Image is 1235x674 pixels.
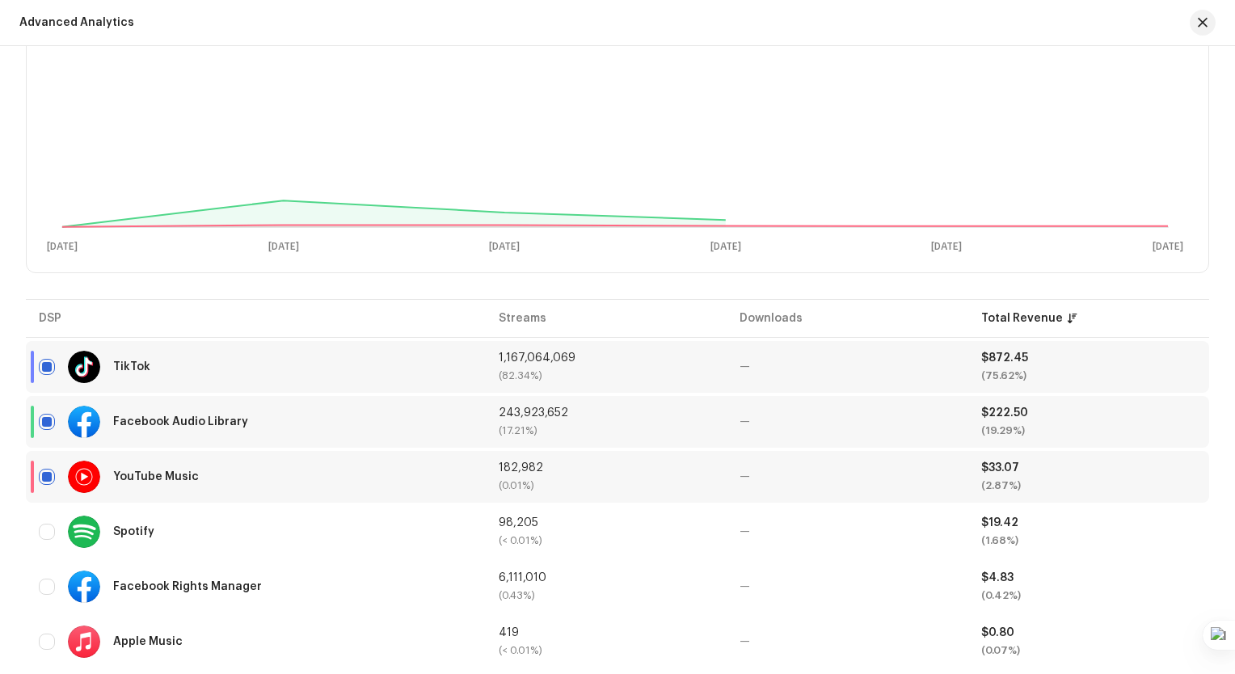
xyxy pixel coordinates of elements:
div: $4.83 [981,572,1196,583]
div: — [740,471,955,482]
div: (75.62%) [981,370,1196,381]
text: [DATE] [1153,242,1183,252]
text: [DATE] [489,242,520,252]
div: 1,167,064,069 [499,352,714,364]
div: — [740,416,955,428]
div: (82.34%) [499,370,714,381]
div: — [740,581,955,592]
div: (0.43%) [499,590,714,601]
div: $33.07 [981,462,1196,474]
text: [DATE] [931,242,962,252]
div: 243,923,652 [499,407,714,419]
div: — [740,636,955,647]
text: [DATE] [710,242,741,252]
div: $872.45 [981,352,1196,364]
div: $222.50 [981,407,1196,419]
div: 6,111,010 [499,572,714,583]
div: — [740,526,955,537]
div: (0.07%) [981,645,1196,656]
div: 419 [499,627,714,638]
div: (2.87%) [981,480,1196,491]
div: (0.01%) [499,480,714,491]
div: (19.29%) [981,425,1196,436]
div: — [740,361,955,373]
div: (< 0.01%) [499,535,714,546]
div: (< 0.01%) [499,645,714,656]
div: (0.42%) [981,590,1196,601]
div: $0.80 [981,627,1196,638]
div: (17.21%) [499,425,714,436]
div: 182,982 [499,462,714,474]
div: (1.68%) [981,535,1196,546]
div: 98,205 [499,517,714,529]
text: [DATE] [268,242,299,252]
div: $19.42 [981,517,1196,529]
